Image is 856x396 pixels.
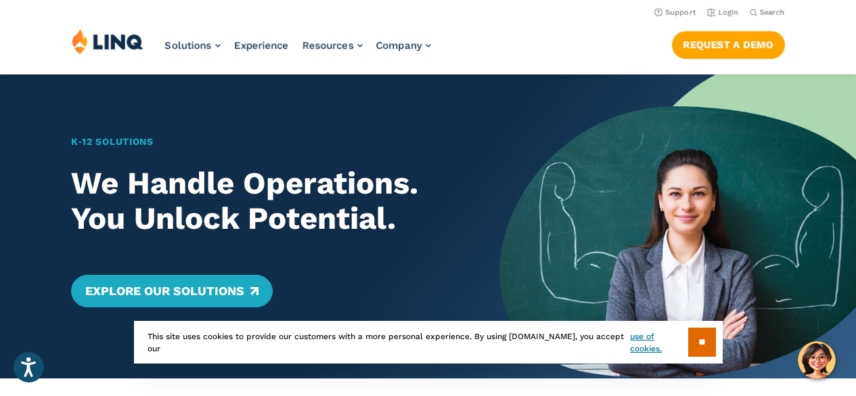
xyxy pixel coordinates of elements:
img: Home Banner [499,74,856,378]
a: Support [654,8,696,17]
span: Company [376,39,422,51]
a: Login [707,8,739,17]
a: Solutions [165,39,221,51]
h1: K‑12 Solutions [71,135,464,149]
a: Company [376,39,431,51]
nav: Button Navigation [672,28,785,58]
span: Resources [302,39,354,51]
div: This site uses cookies to provide our customers with a more personal experience. By using [DOMAIN... [134,321,723,364]
a: use of cookies. [630,330,688,355]
button: Open Search Bar [750,7,785,18]
nav: Primary Navigation [165,28,431,73]
h2: We Handle Operations. You Unlock Potential. [71,166,464,237]
a: Explore Our Solutions [71,275,272,307]
button: Hello, have a question? Let’s chat. [798,341,836,379]
span: Search [760,8,785,17]
img: LINQ | K‑12 Software [72,28,143,54]
a: Resources [302,39,363,51]
span: Solutions [165,39,212,51]
a: Experience [234,39,289,51]
a: Request a Demo [672,31,785,58]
